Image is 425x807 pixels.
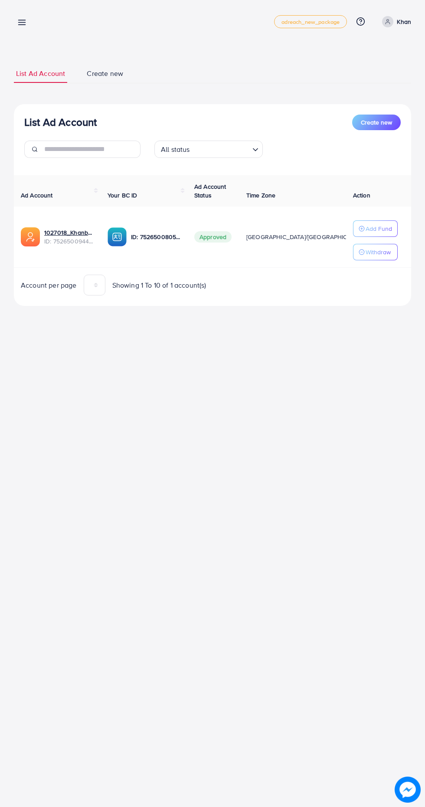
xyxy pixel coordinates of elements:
button: Withdraw [353,244,398,260]
span: List Ad Account [16,69,65,79]
span: Approved [194,231,232,243]
a: adreach_new_package [274,15,347,28]
span: Account per page [21,280,77,290]
span: All status [159,143,192,156]
span: Your BC ID [108,191,137,200]
span: Create new [361,118,392,127]
div: <span class='underline'>1027018_Khanbhia_1752400071646</span></br>7526500944935256080 [44,228,94,246]
span: Time Zone [246,191,275,200]
p: Add Fund [366,223,392,234]
button: Create new [352,115,401,130]
h3: List Ad Account [24,116,97,128]
span: Showing 1 To 10 of 1 account(s) [112,280,206,290]
button: Add Fund [353,220,398,237]
span: [GEOGRAPHIC_DATA]/[GEOGRAPHIC_DATA] [246,233,367,241]
span: Ad Account Status [194,182,226,200]
img: image [395,777,421,803]
span: adreach_new_package [281,19,340,25]
span: ID: 7526500944935256080 [44,237,94,246]
span: Create new [87,69,123,79]
input: Search for option [193,141,249,156]
a: 1027018_Khanbhia_1752400071646 [44,228,94,237]
p: Withdraw [366,247,391,257]
div: Search for option [154,141,263,158]
p: ID: 7526500805902909457 [131,232,180,242]
p: Khan [397,16,411,27]
span: Action [353,191,370,200]
img: ic-ba-acc.ded83a64.svg [108,227,127,246]
img: ic-ads-acc.e4c84228.svg [21,227,40,246]
a: Khan [379,16,411,27]
span: Ad Account [21,191,53,200]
